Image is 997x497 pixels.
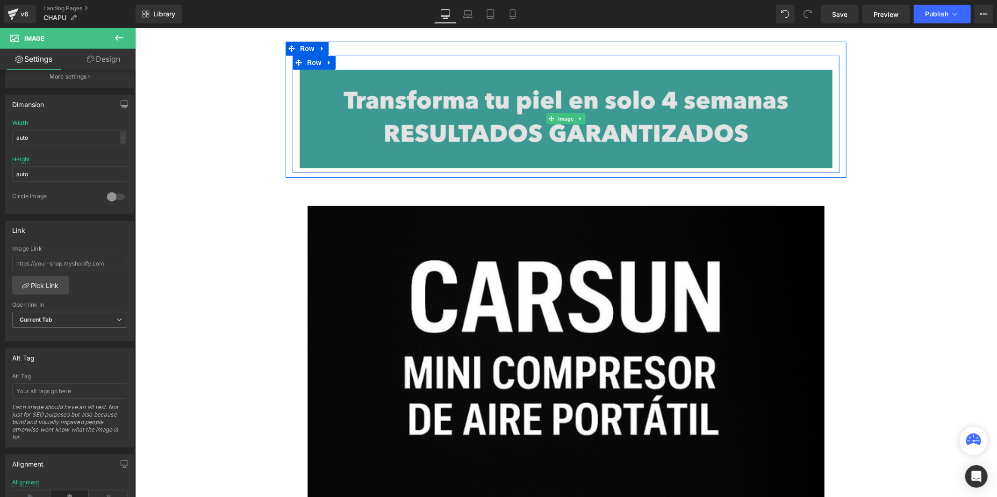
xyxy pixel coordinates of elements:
[12,403,127,447] div: Each image should have an alt text. Not just for SEO purposes but also because blind and visually...
[434,5,457,23] a: Desktop
[19,8,30,20] div: v6
[181,14,194,28] a: Expand / Collapse
[12,245,127,252] div: Image Link
[12,120,28,126] div: Width
[925,10,948,18] span: Publish
[6,65,134,87] button: More settings
[12,221,25,234] div: Link
[965,465,988,488] div: Open Intercom Messenger
[874,9,899,19] span: Preview
[12,193,98,202] div: Circle Image
[862,5,910,23] a: Preview
[12,302,127,308] div: Open link In
[502,5,524,23] a: Mobile
[20,316,53,323] b: Current Tab
[457,5,479,23] a: Laptop
[441,85,451,96] a: Expand / Collapse
[12,166,127,182] input: auto
[43,14,66,22] span: CHAPU
[12,130,127,145] input: auto
[12,95,44,108] div: Dimension
[188,28,201,42] a: Expand / Collapse
[120,131,126,144] div: -
[12,383,127,399] input: Your alt tags go here
[136,5,182,23] a: New Library
[479,5,502,23] a: Tablet
[12,256,127,271] input: https://your-shop.myshopify.com
[798,5,817,23] button: Redo
[163,14,181,28] span: Row
[914,5,971,23] button: Publish
[421,85,441,96] span: Image
[12,276,69,295] a: Pick Link
[12,373,127,380] div: Alt Tag
[12,349,35,362] div: Alt Tag
[43,5,136,12] a: Landing Pages
[12,156,30,163] div: Height
[12,455,44,468] div: Alignment
[50,72,87,81] p: More settings
[832,9,847,19] span: Save
[70,49,137,70] a: Design
[153,10,175,18] span: Library
[24,35,44,42] span: Image
[4,5,36,23] a: v6
[975,5,993,23] button: More
[12,479,40,486] div: Alignment
[776,5,795,23] button: Undo
[170,28,188,42] span: Row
